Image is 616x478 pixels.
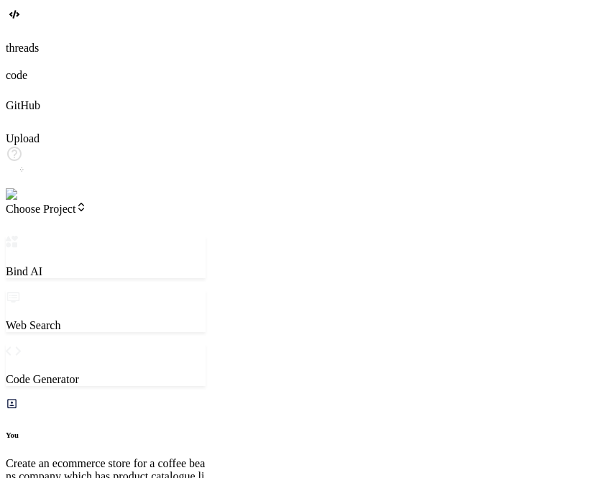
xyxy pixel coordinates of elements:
span: Choose Project [6,203,87,215]
p: Bind AI [6,265,206,278]
img: settings [6,188,52,201]
h6: You [6,431,206,439]
p: Code Generator [6,373,206,386]
label: Upload [6,132,40,144]
label: GitHub [6,99,40,111]
label: code [6,69,27,81]
label: threads [6,42,39,54]
p: Web Search [6,319,206,332]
